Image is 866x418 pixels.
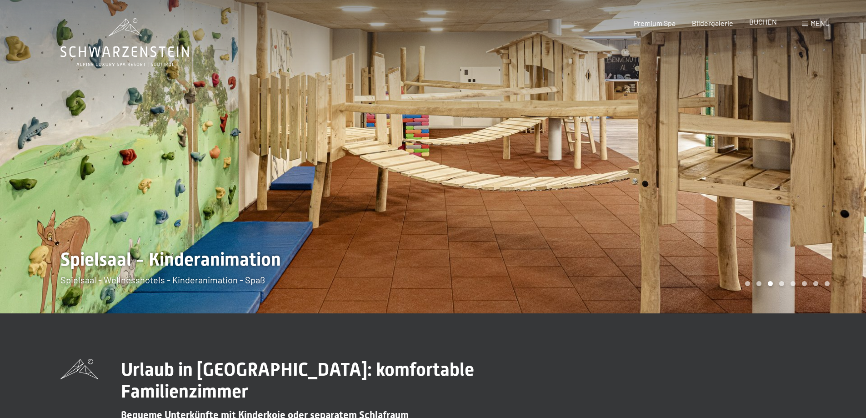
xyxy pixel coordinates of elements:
a: Bildergalerie [692,19,733,27]
a: Premium Spa [634,19,676,27]
div: Carousel Page 6 [802,281,807,286]
div: Carousel Page 4 [779,281,784,286]
span: Urlaub in [GEOGRAPHIC_DATA]: komfortable Familienzimmer [121,359,474,402]
span: Menü [811,19,830,27]
div: Carousel Page 7 [813,281,818,286]
a: BUCHEN [749,17,777,26]
div: Carousel Page 2 [756,281,761,286]
div: Carousel Page 8 [825,281,830,286]
div: Carousel Page 3 (Current Slide) [768,281,773,286]
div: Carousel Page 5 [791,281,796,286]
div: Carousel Page 1 [745,281,750,286]
div: Carousel Pagination [742,281,830,286]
